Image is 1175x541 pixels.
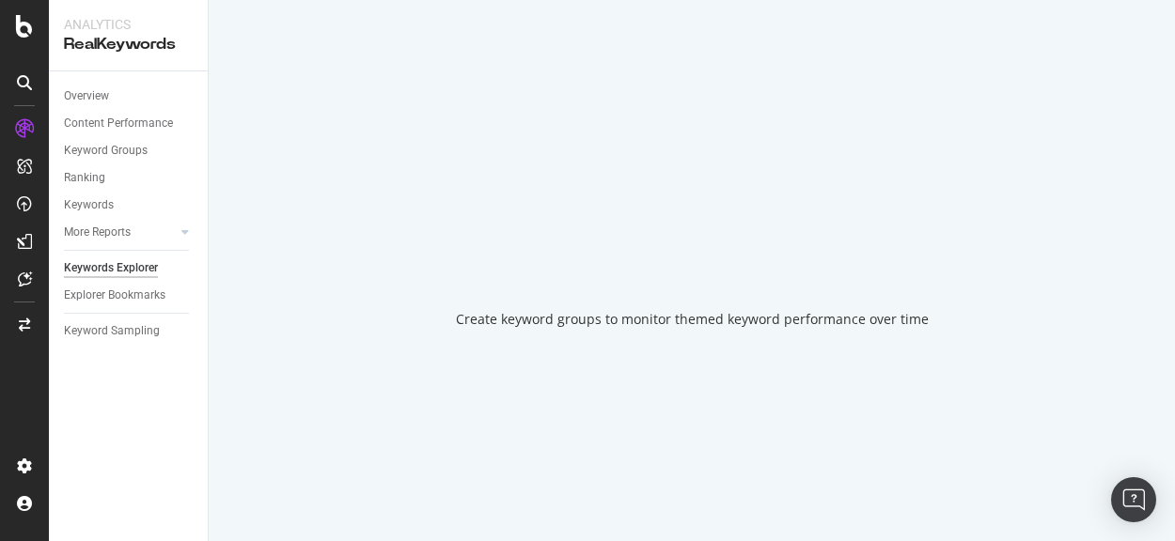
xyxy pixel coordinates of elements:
[456,310,929,329] div: Create keyword groups to monitor themed keyword performance over time
[64,286,195,305] a: Explorer Bookmarks
[64,168,105,188] div: Ranking
[64,321,195,341] a: Keyword Sampling
[64,258,195,278] a: Keywords Explorer
[64,114,173,133] div: Content Performance
[64,195,114,215] div: Keywords
[64,223,176,242] a: More Reports
[64,15,193,34] div: Analytics
[64,321,160,341] div: Keyword Sampling
[64,86,109,106] div: Overview
[64,223,131,242] div: More Reports
[64,141,195,161] a: Keyword Groups
[64,168,195,188] a: Ranking
[64,195,195,215] a: Keywords
[64,141,148,161] div: Keyword Groups
[1111,477,1156,522] div: Open Intercom Messenger
[64,286,165,305] div: Explorer Bookmarks
[64,114,195,133] a: Content Performance
[624,212,760,280] div: animation
[64,258,158,278] div: Keywords Explorer
[64,86,195,106] a: Overview
[64,34,193,55] div: RealKeywords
